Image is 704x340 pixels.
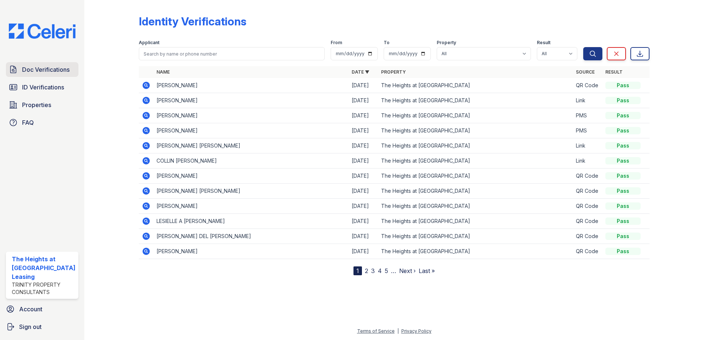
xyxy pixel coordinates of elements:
div: Pass [605,82,641,89]
td: Link [573,153,602,169]
label: From [331,40,342,46]
td: PMS [573,108,602,123]
div: Trinity Property Consultants [12,281,75,296]
div: Pass [605,127,641,134]
td: [DATE] [349,199,378,214]
span: ID Verifications [22,83,64,92]
td: [PERSON_NAME] [154,169,349,184]
div: | [397,328,399,334]
td: [PERSON_NAME] DEL [PERSON_NAME] [154,229,349,244]
td: QR Code [573,214,602,229]
td: QR Code [573,199,602,214]
a: Property [381,69,406,75]
div: Pass [605,97,641,104]
input: Search by name or phone number [139,47,325,60]
td: QR Code [573,169,602,184]
div: 1 [353,266,362,275]
td: [DATE] [349,108,378,123]
a: Account [3,302,81,316]
td: [PERSON_NAME] [154,108,349,123]
label: Property [437,40,456,46]
div: Pass [605,112,641,119]
td: [DATE] [349,169,378,184]
td: [PERSON_NAME] [PERSON_NAME] [154,138,349,153]
td: [PERSON_NAME] [PERSON_NAME] [154,184,349,199]
td: [PERSON_NAME] [154,244,349,259]
td: PMS [573,123,602,138]
td: The Heights at [GEOGRAPHIC_DATA] [378,244,573,259]
div: The Heights at [GEOGRAPHIC_DATA] Leasing [12,255,75,281]
td: The Heights at [GEOGRAPHIC_DATA] [378,169,573,184]
a: Privacy Policy [401,328,432,334]
td: [DATE] [349,123,378,138]
td: [DATE] [349,153,378,169]
div: Pass [605,233,641,240]
span: FAQ [22,118,34,127]
span: … [391,266,396,275]
td: Link [573,138,602,153]
a: 4 [378,267,382,275]
span: Properties [22,100,51,109]
td: The Heights at [GEOGRAPHIC_DATA] [378,123,573,138]
td: The Heights at [GEOGRAPHIC_DATA] [378,108,573,123]
span: Doc Verifications [22,65,70,74]
td: The Heights at [GEOGRAPHIC_DATA] [378,138,573,153]
td: The Heights at [GEOGRAPHIC_DATA] [378,93,573,108]
span: Sign out [19,322,42,331]
td: QR Code [573,244,602,259]
td: [DATE] [349,214,378,229]
div: Pass [605,202,641,210]
td: QR Code [573,78,602,93]
div: Identity Verifications [139,15,246,28]
td: LESIELLE A [PERSON_NAME] [154,214,349,229]
div: Pass [605,157,641,164]
td: Link [573,93,602,108]
td: [PERSON_NAME] [154,123,349,138]
td: The Heights at [GEOGRAPHIC_DATA] [378,153,573,169]
td: [DATE] [349,229,378,244]
a: 5 [385,267,388,275]
label: Applicant [139,40,159,46]
label: Result [537,40,550,46]
td: QR Code [573,184,602,199]
td: [DATE] [349,184,378,199]
img: CE_Logo_Blue-a8612792a0a2168367f1c8372b55b34899dd931a85d93a1a3d3e32e68fde9ad4.png [3,24,81,39]
a: Sign out [3,319,81,334]
div: Pass [605,187,641,195]
td: The Heights at [GEOGRAPHIC_DATA] [378,78,573,93]
label: To [384,40,390,46]
a: Date ▼ [352,69,369,75]
td: The Heights at [GEOGRAPHIC_DATA] [378,184,573,199]
a: Source [576,69,595,75]
span: Account [19,305,42,314]
td: [DATE] [349,138,378,153]
div: Pass [605,217,641,225]
td: The Heights at [GEOGRAPHIC_DATA] [378,214,573,229]
td: [DATE] [349,244,378,259]
a: Name [156,69,170,75]
a: Terms of Service [357,328,395,334]
a: FAQ [6,115,78,130]
td: [PERSON_NAME] [154,78,349,93]
td: QR Code [573,229,602,244]
a: Doc Verifications [6,62,78,77]
td: The Heights at [GEOGRAPHIC_DATA] [378,199,573,214]
td: COLLIN [PERSON_NAME] [154,153,349,169]
div: Pass [605,248,641,255]
a: Properties [6,98,78,112]
a: 3 [371,267,375,275]
td: [DATE] [349,78,378,93]
div: Pass [605,142,641,149]
a: Last » [419,267,435,275]
td: [PERSON_NAME] [154,93,349,108]
td: The Heights at [GEOGRAPHIC_DATA] [378,229,573,244]
div: Pass [605,172,641,180]
a: ID Verifications [6,80,78,95]
a: 2 [365,267,368,275]
a: Next › [399,267,416,275]
a: Result [605,69,623,75]
td: [DATE] [349,93,378,108]
td: [PERSON_NAME] [154,199,349,214]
